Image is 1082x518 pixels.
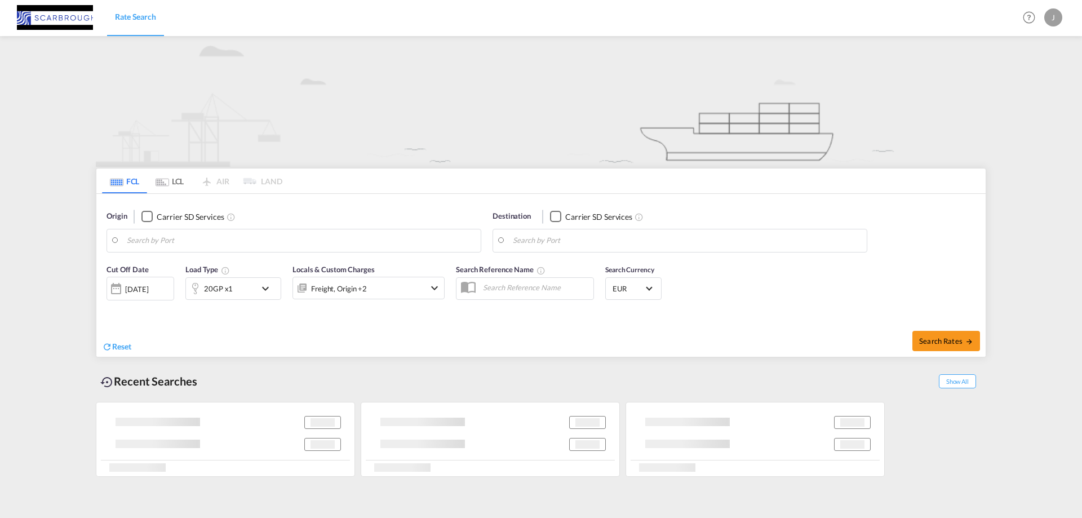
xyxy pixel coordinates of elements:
[100,375,114,389] md-icon: icon-backup-restore
[221,266,230,275] md-icon: Select multiple loads to view rates
[227,212,236,222] md-icon: Unchecked: Search for CY (Container Yard) services for all selected carriers.Checked : Search for...
[259,282,278,295] md-icon: icon-chevron-down
[112,342,131,351] span: Reset
[115,12,156,21] span: Rate Search
[428,281,441,295] md-icon: icon-chevron-down
[141,211,224,223] md-checkbox: Checkbox No Ink
[17,5,93,30] img: 0d37db508e1711f0ac6a65b63199bd14.jpg
[102,341,131,353] div: icon-refreshReset
[185,277,281,300] div: 20GP x1icon-chevron-down
[613,284,644,294] span: EUR
[565,211,632,223] div: Carrier SD Services
[635,212,644,222] md-icon: Unchecked: Search for CY (Container Yard) services for all selected carriers.Checked : Search for...
[1019,8,1044,28] div: Help
[157,211,224,223] div: Carrier SD Services
[919,337,973,346] span: Search Rates
[292,265,375,274] span: Locals & Custom Charges
[125,284,148,294] div: [DATE]
[311,281,367,296] div: Freight Origin Destination Dock Stuffing
[102,169,147,193] md-tab-item: FCL
[127,232,475,249] input: Search by Port
[939,374,976,388] span: Show All
[96,369,202,394] div: Recent Searches
[456,265,546,274] span: Search Reference Name
[185,265,230,274] span: Load Type
[965,338,973,346] md-icon: icon-arrow-right
[1044,8,1062,26] div: J
[96,194,986,357] div: Origin Checkbox No InkUnchecked: Search for CY (Container Yard) services for all selected carrier...
[147,169,192,193] md-tab-item: LCL
[536,266,546,275] md-icon: Your search will be saved by the below given name
[96,36,986,167] img: new-FCL.png
[611,280,655,296] md-select: Select Currency: € EUREuro
[605,265,654,274] span: Search Currency
[107,299,115,315] md-datepicker: Select
[102,342,112,352] md-icon: icon-refresh
[513,232,861,249] input: Search by Port
[292,277,445,299] div: Freight Origin Destination Dock Stuffingicon-chevron-down
[102,169,282,193] md-pagination-wrapper: Use the left and right arrow keys to navigate between tabs
[107,277,174,300] div: [DATE]
[107,265,149,274] span: Cut Off Date
[477,279,593,296] input: Search Reference Name
[550,211,632,223] md-checkbox: Checkbox No Ink
[107,211,127,222] span: Origin
[1019,8,1039,27] span: Help
[912,331,980,351] button: Search Ratesicon-arrow-right
[204,281,233,296] div: 20GP x1
[493,211,531,222] span: Destination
